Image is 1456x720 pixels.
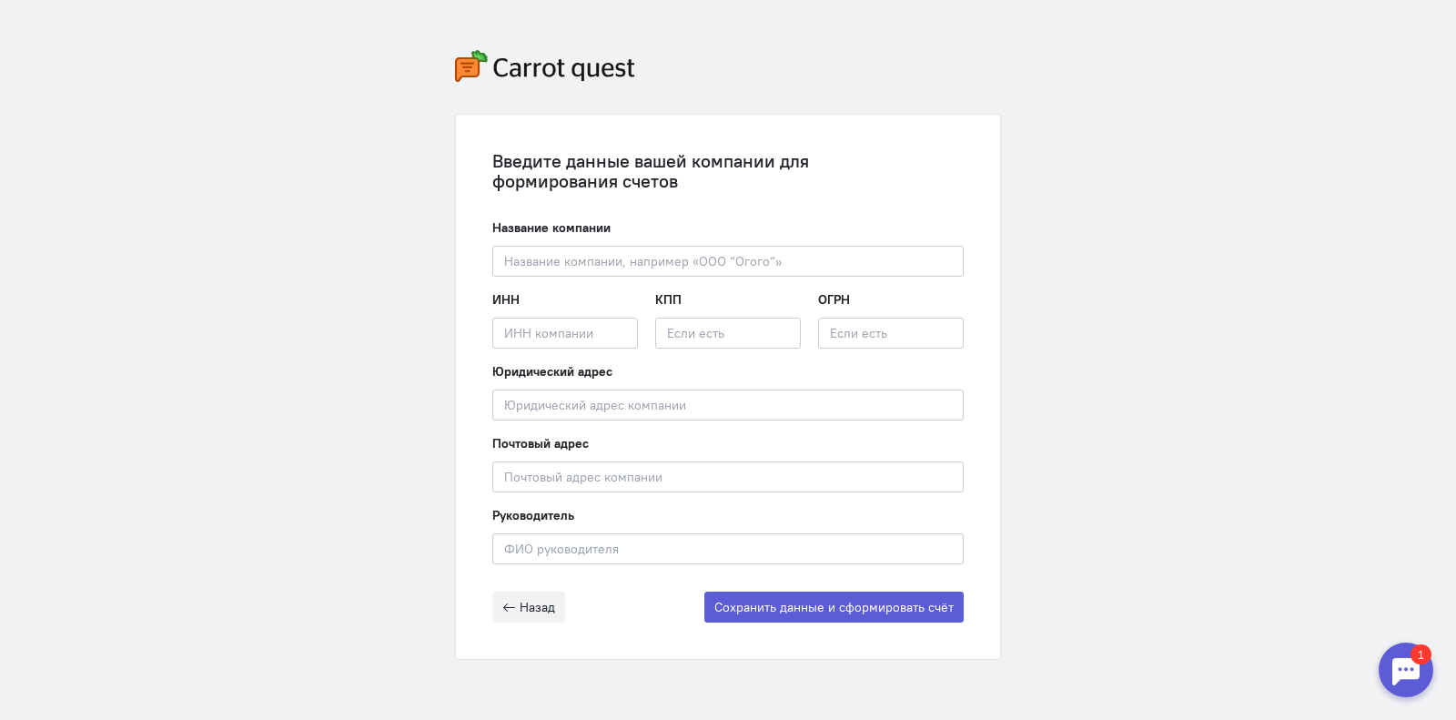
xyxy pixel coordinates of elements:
label: Руководитель [492,506,574,524]
label: Юридический адрес [492,362,612,380]
button: Сохранить данные и сформировать счёт [704,592,964,623]
input: Название компании, например «ООО “Огого“» [492,246,964,277]
input: ИНН компании [492,318,638,349]
div: Введите данные вашей компании для формирования счетов [492,151,964,191]
input: Почтовый адрес компании [492,461,964,492]
label: ОГРН [818,290,850,309]
label: Почтовый адрес [492,434,589,452]
label: КПП [655,290,682,309]
label: ИНН [492,290,520,309]
input: Юридический адрес компании [492,390,964,421]
span: Назад [520,599,555,615]
label: Название компании [492,218,611,237]
button: Назад [492,592,565,623]
div: 1 [41,11,62,31]
input: ФИО руководителя [492,533,964,564]
input: Если есть [818,318,964,349]
input: Если есть [655,318,801,349]
img: carrot-quest-logo.svg [455,50,635,82]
